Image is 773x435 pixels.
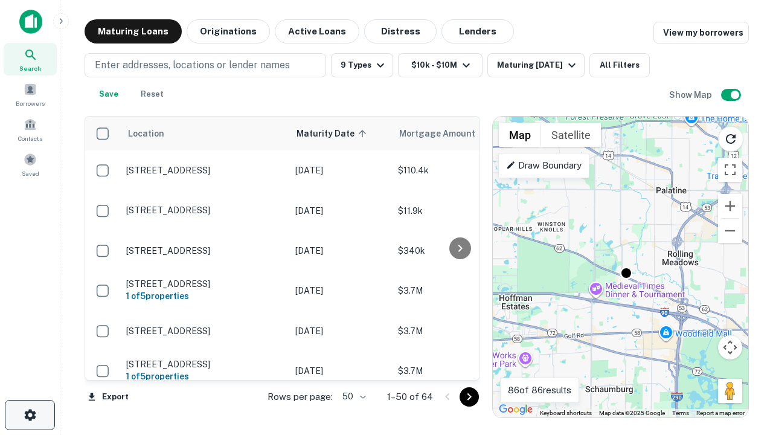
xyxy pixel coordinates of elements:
[398,324,519,338] p: $3.7M
[268,390,333,404] p: Rows per page:
[126,165,283,176] p: [STREET_ADDRESS]
[399,126,491,141] span: Mortgage Amount
[541,123,601,147] button: Show satellite imagery
[126,245,283,256] p: [STREET_ADDRESS]
[398,364,519,378] p: $3.7M
[295,244,386,257] p: [DATE]
[289,117,392,150] th: Maturity Date
[95,58,290,72] p: Enter addresses, locations or lender names
[493,117,748,417] div: 0 0
[672,410,689,416] a: Terms (opens in new tab)
[497,58,579,72] div: Maturing [DATE]
[85,19,182,43] button: Maturing Loans
[398,204,519,217] p: $11.9k
[718,219,742,243] button: Zoom out
[127,126,164,141] span: Location
[295,324,386,338] p: [DATE]
[4,113,57,146] a: Contacts
[540,409,592,417] button: Keyboard shortcuts
[398,164,519,177] p: $110.4k
[4,148,57,181] a: Saved
[295,204,386,217] p: [DATE]
[387,390,433,404] p: 1–50 of 64
[718,158,742,182] button: Toggle fullscreen view
[126,289,283,303] h6: 1 of 5 properties
[398,284,519,297] p: $3.7M
[718,194,742,218] button: Zoom in
[18,134,42,143] span: Contacts
[4,43,57,76] a: Search
[85,53,326,77] button: Enter addresses, locations or lender names
[126,326,283,337] p: [STREET_ADDRESS]
[16,98,45,108] span: Borrowers
[126,370,283,383] h6: 1 of 5 properties
[398,244,519,257] p: $340k
[126,279,283,289] p: [STREET_ADDRESS]
[496,402,536,417] a: Open this area in Google Maps (opens a new window)
[133,82,172,106] button: Reset
[713,300,773,358] iframe: Chat Widget
[718,126,743,152] button: Reload search area
[496,402,536,417] img: Google
[441,19,514,43] button: Lenders
[295,364,386,378] p: [DATE]
[398,53,483,77] button: $10k - $10M
[506,158,582,173] p: Draw Boundary
[460,387,479,407] button: Go to next page
[589,53,650,77] button: All Filters
[331,53,393,77] button: 9 Types
[19,10,42,34] img: capitalize-icon.png
[187,19,270,43] button: Originations
[295,164,386,177] p: [DATE]
[126,359,283,370] p: [STREET_ADDRESS]
[487,53,585,77] button: Maturing [DATE]
[669,88,714,101] h6: Show Map
[338,388,368,405] div: 50
[599,410,665,416] span: Map data ©2025 Google
[508,383,571,398] p: 86 of 86 results
[4,78,57,111] a: Borrowers
[392,117,525,150] th: Mortgage Amount
[89,82,128,106] button: Save your search to get updates of matches that match your search criteria.
[120,117,289,150] th: Location
[696,410,745,416] a: Report a map error
[19,63,41,73] span: Search
[297,126,370,141] span: Maturity Date
[275,19,359,43] button: Active Loans
[364,19,437,43] button: Distress
[653,22,749,43] a: View my borrowers
[22,169,39,178] span: Saved
[85,388,132,406] button: Export
[126,205,283,216] p: [STREET_ADDRESS]
[718,379,742,403] button: Drag Pegman onto the map to open Street View
[499,123,541,147] button: Show street map
[295,284,386,297] p: [DATE]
